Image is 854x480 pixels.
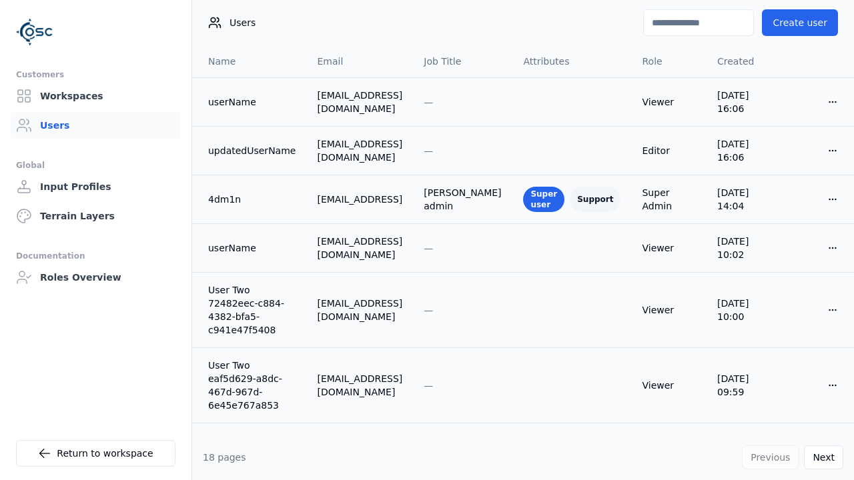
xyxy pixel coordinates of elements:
div: Customers [16,67,175,83]
th: Email [306,45,413,77]
a: Return to workspace [16,440,175,467]
span: Users [230,16,256,29]
div: [EMAIL_ADDRESS][DOMAIN_NAME] [317,137,402,164]
a: updatedUserName [208,144,296,157]
th: Role [631,45,707,77]
span: 18 pages [203,452,246,463]
div: [EMAIL_ADDRESS] [317,193,402,206]
span: — [424,305,433,315]
div: [DATE] 10:00 [717,297,774,323]
span: — [424,97,433,107]
span: — [424,380,433,391]
a: Workspaces [11,83,181,109]
div: Editor [642,144,696,157]
div: Viewer [642,241,696,255]
div: Support [570,187,620,212]
div: [DATE] 16:06 [717,89,774,115]
div: Viewer [642,379,696,392]
div: Viewer [642,303,696,317]
span: — [424,243,433,253]
div: Global [16,157,175,173]
div: [PERSON_NAME] admin [424,186,502,213]
div: [DATE] 10:02 [717,235,774,261]
th: Attributes [512,45,631,77]
div: [DATE] 14:04 [717,186,774,213]
th: Created [707,45,785,77]
a: userName [208,95,296,109]
a: Roles Overview [11,264,181,291]
a: 4dm1n [208,193,296,206]
button: Create user [762,9,838,36]
th: Name [192,45,306,77]
span: — [424,145,433,156]
div: Super user [523,187,564,212]
button: Next [804,445,843,469]
div: [EMAIL_ADDRESS][DOMAIN_NAME] [317,297,402,323]
div: [DATE] 09:59 [717,372,774,399]
a: Users [11,112,181,139]
div: Super Admin [642,186,696,213]
div: Viewer [642,95,696,109]
div: [EMAIL_ADDRESS][DOMAIN_NAME] [317,372,402,399]
div: [EMAIL_ADDRESS][DOMAIN_NAME] [317,89,402,115]
a: Terrain Layers [11,203,181,229]
th: Job Title [413,45,512,77]
div: [EMAIL_ADDRESS][DOMAIN_NAME] [317,235,402,261]
div: Documentation [16,248,175,264]
a: User Two eaf5d629-a8dc-467d-967d-6e45e767a853 [208,359,296,412]
a: User Two 72482eec-c884-4382-bfa5-c941e47f5408 [208,283,296,337]
a: userName [208,241,296,255]
div: [DATE] 16:06 [717,137,774,164]
img: Logo [16,13,53,51]
a: Input Profiles [11,173,181,200]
